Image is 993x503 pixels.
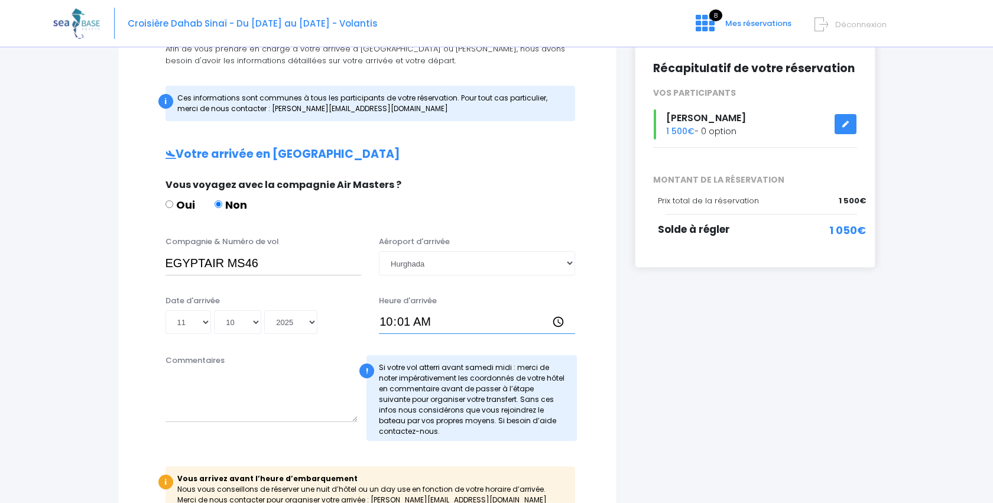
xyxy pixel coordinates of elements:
div: i [158,94,173,109]
label: Heure d'arrivée [379,295,437,307]
h2: Récapitulatif de votre réservation [653,62,858,76]
span: Vous voyagez avec la compagnie Air Masters ? [165,178,401,192]
label: Date d'arrivée [165,295,220,307]
span: 1 050€ [829,222,866,238]
span: Croisière Dahab Sinaï - Du [DATE] au [DATE] - Volantis [128,17,378,30]
div: VOS PARTICIPANTS [644,87,867,99]
p: Afin de vous prendre en charge à votre arrivée à [GEOGRAPHIC_DATA] ou [PERSON_NAME], nous avons b... [142,43,593,66]
div: - 0 option [644,109,867,139]
span: Prix total de la réservation [658,195,759,206]
label: Oui [165,197,195,213]
label: Compagnie & Numéro de vol [165,236,279,248]
span: 1 500€ [666,125,695,137]
input: Non [215,200,222,208]
span: Mes réservations [725,18,791,29]
div: Si votre vol atterri avant samedi midi : merci de noter impérativement les coordonnés de votre hô... [366,355,577,441]
div: i [158,475,173,489]
label: Commentaires [165,355,225,366]
span: 8 [709,9,722,21]
div: Ces informations sont communes à tous les participants de votre réservation. Pour tout cas partic... [165,86,575,121]
label: Non [215,197,247,213]
span: Solde à régler [658,222,730,236]
input: Oui [165,200,173,208]
span: Déconnexion [835,19,887,30]
a: 8 Mes réservations [686,22,799,33]
label: Aéroport d'arrivée [379,236,450,248]
h2: Votre arrivée en [GEOGRAPHIC_DATA] [142,148,593,161]
span: MONTANT DE LA RÉSERVATION [644,174,867,186]
div: ! [359,364,374,378]
b: Vous arrivez avant l’heure d’embarquement [177,473,358,483]
span: 1 500€ [839,195,866,207]
span: [PERSON_NAME] [666,111,746,125]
